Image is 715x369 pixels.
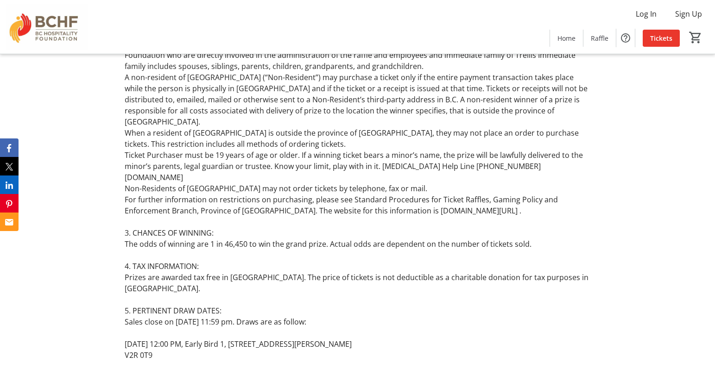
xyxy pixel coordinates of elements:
[125,127,590,150] p: When a resident of [GEOGRAPHIC_DATA] is outside the province of [GEOGRAPHIC_DATA], they may not p...
[6,4,88,50] img: BC Hospitality Foundation's Logo
[125,338,590,350] p: [DATE] 12:00 PM, Early Bird 1, [STREET_ADDRESS][PERSON_NAME]
[643,30,680,47] a: Tickets
[125,227,590,238] p: 3. CHANCES OF WINNING:
[557,33,576,43] span: Home
[125,305,590,316] p: 5. PERTINENT DRAW DATES:
[125,194,590,216] p: For further information on restrictions on purchasing, please see Standard Procedures for Ticket ...
[125,261,590,272] p: 4. TAX INFORMATION:
[628,6,664,21] button: Log In
[125,183,590,194] p: Non-Residents of [GEOGRAPHIC_DATA] may not order tickets by telephone, fax or mail.
[125,72,590,127] p: A non-resident of [GEOGRAPHIC_DATA] (“Non-Resident”) may purchase a ticket only if the entire pay...
[591,33,608,43] span: Raffle
[616,29,635,47] button: Help
[650,33,672,43] span: Tickets
[125,350,590,361] p: V2R 0T9
[125,238,590,250] p: The odds of winning are 1 in 46,450 to win the grand prize. Actual odds are dependent on the numb...
[125,316,590,327] p: Sales close on [DATE] 11:59 pm. Draws are as follow:
[675,8,702,19] span: Sign Up
[668,6,709,21] button: Sign Up
[125,38,590,72] p: The following people are not permitted to purchase tickets in this lottery: member(s), employees ...
[687,29,704,46] button: Cart
[550,30,583,47] a: Home
[125,272,590,294] p: Prizes are awarded tax free in [GEOGRAPHIC_DATA]. The price of tickets is not deductible as a cha...
[125,150,590,183] p: Ticket Purchaser must be 19 years of age or older. If a winning ticket bears a minor’s name, the ...
[636,8,657,19] span: Log In
[583,30,616,47] a: Raffle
